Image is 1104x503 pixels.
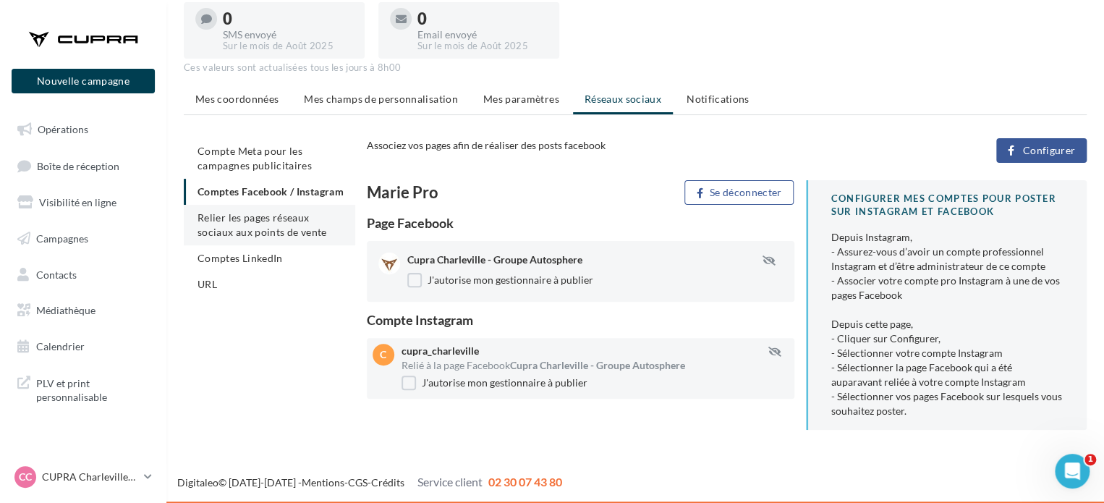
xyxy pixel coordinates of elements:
div: Fermer [254,7,280,33]
div: CONFIGURER MES COMPTES POUR POSTER sur instagram et facebook [831,192,1063,219]
button: Nouvelle campagne [12,69,155,93]
div: Marie Pro [367,185,574,200]
a: Crédits [371,476,404,489]
div: Modérer mes commentaires [56,378,245,392]
span: Médiathèque [36,304,95,316]
span: 1 [1084,454,1096,465]
div: - Grâce à une opération partagée par votre gestionnaire depuis [56,146,252,192]
a: PLV et print personnalisable [9,368,158,410]
div: OU [56,207,252,222]
div: SMS envoyé [223,30,353,40]
span: cupra_charleville [402,345,479,357]
p: CUPRA Charleville-[GEOGRAPHIC_DATA] [42,470,138,484]
a: Médiathèque [9,295,158,326]
div: Email envoyé [417,30,548,40]
span: Comptes LinkedIn [198,252,283,264]
span: Service client [417,475,483,489]
span: Compte Meta pour les campagnes publicitaires [198,145,312,172]
span: Contacts [36,268,77,280]
button: Marquer comme terminée [56,338,203,353]
div: 0 [223,11,353,27]
a: Mentions [302,476,344,489]
span: Relier les pages réseaux sociaux aux points de vente [198,211,326,238]
span: Visibilité en ligne [39,196,116,208]
div: 0 [417,11,548,27]
span: Boîte de réception [37,159,119,172]
span: Calendrier [36,340,85,352]
div: Compte Instagram [367,313,794,326]
span: 02 30 07 43 80 [488,475,562,489]
button: go back [9,6,37,33]
span: Cupra Charleville - Groupe Autosphere [407,253,582,266]
span: Campagnes [36,232,88,245]
b: "Opérations" [89,178,163,190]
div: Vous pouvez publier votre premier post Facebook ou Instagram : [56,101,252,131]
span: PLV et print personnalisable [36,373,149,405]
a: Digitaleo [177,476,218,489]
span: CC [19,470,32,484]
div: Sur le mois de Août 2025 [223,40,353,53]
div: Relié à la page Facebook [402,358,789,373]
span: Cupra Charleville - Groupe Autosphere [510,359,685,371]
div: Créer un post [56,77,245,91]
span: Opérations [38,123,88,135]
button: Configurer [996,138,1087,163]
a: Opérations [9,114,158,145]
iframe: Intercom live chat [1055,454,1090,489]
div: Page Facebook [367,216,794,229]
span: c [380,347,386,362]
a: Contacts [9,260,158,290]
a: Visibilité en ligne [9,187,158,218]
div: Sur le mois de Août 2025 [417,40,548,53]
a: CGS [348,476,368,489]
span: Associez vos pages afin de réaliser des posts facebook [367,139,606,151]
a: Boîte de réception [9,151,158,182]
span: Configurer [1022,145,1075,156]
span: © [DATE]-[DATE] - - - [177,476,562,489]
div: 3Modérer mes commentaires [27,373,263,396]
a: Voir mes opérations [56,279,193,308]
div: Ces valeurs sont actualisées tous les jours à 8h00 [184,62,1087,75]
span: Mes coordonnées [195,93,279,105]
a: Campagnes [9,224,158,254]
div: Depuis Instagram, - Assurez-vous d’avoir un compte professionnel Instagram et d’être administrate... [831,230,1063,418]
a: CC CUPRA Charleville-[GEOGRAPHIC_DATA] [12,463,155,491]
label: J'autorise mon gestionnaire à publier [402,376,587,390]
span: Notifications [687,93,750,105]
button: Se déconnecter [684,180,794,205]
div: 2Créer un post [27,72,263,95]
span: URL [198,278,217,290]
a: Calendrier [9,331,158,362]
b: "Nouvelle campagne" [91,254,214,266]
span: Mes champs de personnalisation [304,93,458,105]
div: - En partant de zéro depuis le bouton [56,237,252,268]
div: Voir mes opérations [56,268,252,308]
span: Mes paramètres [483,93,559,105]
label: J'autorise mon gestionnaire à publier [407,273,593,287]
